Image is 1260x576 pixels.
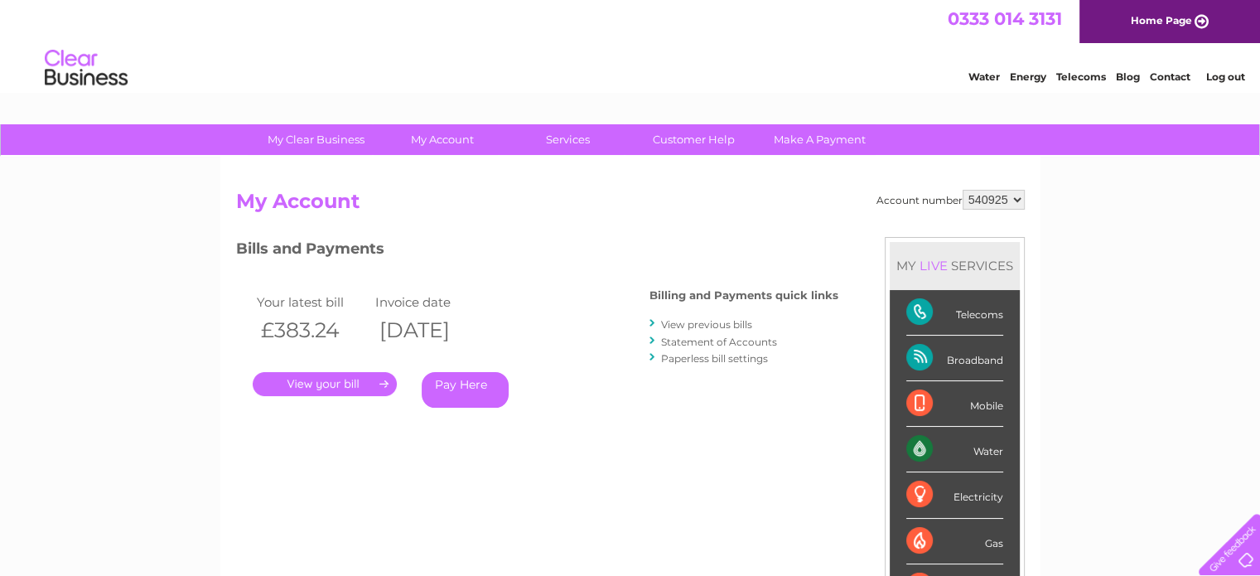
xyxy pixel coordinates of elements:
a: Paperless bill settings [661,352,768,365]
a: My Clear Business [248,124,384,155]
a: Make A Payment [751,124,888,155]
a: 0333 014 3131 [948,8,1062,29]
a: Log out [1205,70,1244,83]
td: Invoice date [371,291,490,313]
div: Mobile [906,381,1003,427]
div: Water [906,427,1003,472]
td: Your latest bill [253,291,372,313]
a: Contact [1150,70,1190,83]
a: Statement of Accounts [661,336,777,348]
a: . [253,372,397,396]
div: Broadband [906,336,1003,381]
a: Pay Here [422,372,509,408]
div: Telecoms [906,290,1003,336]
th: [DATE] [371,313,490,347]
img: logo.png [44,43,128,94]
th: £383.24 [253,313,372,347]
a: Services [500,124,636,155]
a: Telecoms [1056,70,1106,83]
div: Clear Business is a trading name of Verastar Limited (registered in [GEOGRAPHIC_DATA] No. 3667643... [239,9,1022,80]
a: Customer Help [625,124,762,155]
div: Gas [906,519,1003,564]
h3: Bills and Payments [236,237,838,266]
div: MY SERVICES [890,242,1020,289]
a: View previous bills [661,318,752,331]
a: My Account [374,124,510,155]
h2: My Account [236,190,1025,221]
h4: Billing and Payments quick links [649,289,838,302]
a: Energy [1010,70,1046,83]
div: LIVE [916,258,951,273]
div: Electricity [906,472,1003,518]
div: Account number [876,190,1025,210]
a: Water [968,70,1000,83]
a: Blog [1116,70,1140,83]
